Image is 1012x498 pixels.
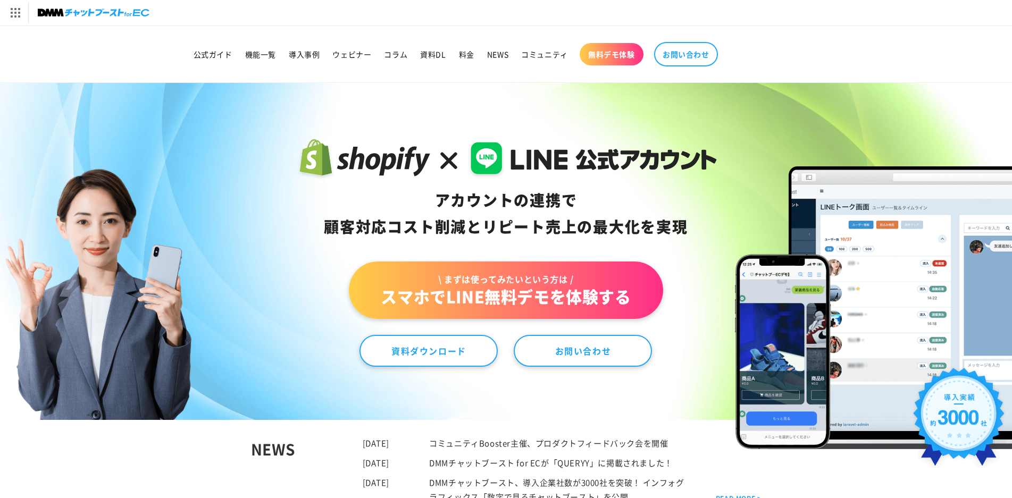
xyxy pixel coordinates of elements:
[289,49,320,59] span: 導入事例
[282,43,326,65] a: 導入事例
[487,49,508,59] span: NEWS
[588,49,635,59] span: 無料デモ体験
[654,42,718,66] a: お問い合わせ
[363,437,390,449] time: [DATE]
[429,437,668,449] a: コミュニティBooster主催、プロダクトフィードバック会を開催
[420,49,446,59] span: 資料DL
[326,43,378,65] a: ウェビナー
[187,43,239,65] a: 公式ガイド
[239,43,282,65] a: 機能一覧
[514,335,652,367] a: お問い合わせ
[414,43,452,65] a: 資料DL
[384,49,407,59] span: コラム
[521,49,568,59] span: コミュニティ
[194,49,232,59] span: 公式ガイド
[2,2,28,24] img: サービス
[349,261,663,319] a: \ まずは使ってみたいという方は /スマホでLINE無料デモを体験する
[38,5,149,20] img: チャットブーストforEC
[245,49,276,59] span: 機能一覧
[453,43,481,65] a: 料金
[580,43,643,65] a: 無料デモ体験
[459,49,474,59] span: 料金
[481,43,515,65] a: NEWS
[515,43,574,65] a: コミュニティ
[378,43,414,65] a: コラム
[429,457,673,468] a: DMMチャットブースト for ECが「QUERYY」に掲載されました！
[363,477,390,488] time: [DATE]
[359,335,498,367] a: 資料ダウンロード
[908,363,1009,478] img: 導入実績約3000社
[295,187,717,240] div: アカウントの連携で 顧客対応コスト削減と リピート売上の 最大化を実現
[381,273,631,285] span: \ まずは使ってみたいという方は /
[663,49,709,59] span: お問い合わせ
[332,49,371,59] span: ウェビナー
[363,457,390,468] time: [DATE]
